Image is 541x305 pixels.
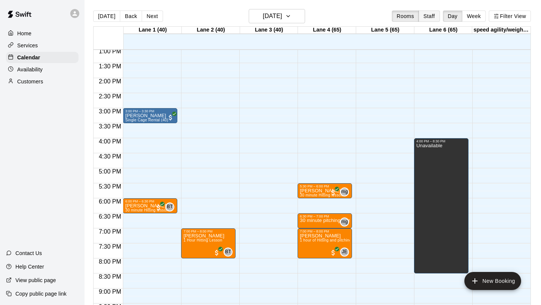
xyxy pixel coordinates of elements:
span: 2:00 PM [97,78,123,85]
div: Lane 4 (65) [298,27,356,34]
p: View public page [15,276,56,284]
button: Rooms [392,11,419,22]
p: Availability [17,66,43,73]
span: 6:30 PM [97,213,123,220]
a: Home [6,28,79,39]
span: 30 minute Hitting lesson [125,208,168,212]
div: Lane 3 (40) [240,27,298,34]
div: 3:00 PM – 3:30 PM: CAMERON BOULANGER [123,108,177,123]
p: Customers [17,78,43,85]
span: Single Cage Rental (40) [125,118,168,122]
span: 1:00 PM [97,48,123,54]
span: 7:00 PM [97,228,123,235]
div: 6:30 PM – 7:00 PM [300,214,350,218]
div: 7:00 PM – 8:00 PM: Tripp Sallee [181,228,236,258]
div: 7:00 PM – 8:00 PM [183,230,233,233]
span: 8:30 PM [97,273,123,280]
div: Justin Evans [340,248,349,257]
span: 5:00 PM [97,168,123,175]
span: 1 Hour Hitting Lesson [183,238,222,242]
div: 4:00 PM – 8:30 PM: Unavailable [414,138,468,273]
span: Justin Evans [343,248,349,257]
button: [DATE] [93,11,120,22]
p: Services [17,42,38,49]
button: Back [120,11,142,22]
p: Contact Us [15,249,42,257]
p: Help Center [15,263,44,270]
button: Next [142,11,163,22]
p: Copy public page link [15,290,66,297]
div: 5:30 PM – 6:00 PM: Jack Klewein [298,183,352,198]
div: matt gonzalez [340,187,349,196]
div: 7:00 PM – 8:00 PM: Jack Klewein [298,228,352,258]
div: 6:30 PM – 7:00 PM: 30 minute pitching lesson [298,213,352,228]
div: 7:00 PM – 8:00 PM [300,230,350,233]
span: matt gonzalez [343,217,349,226]
span: mg [342,188,348,196]
span: All customers have paid [167,114,174,121]
span: 1:30 PM [97,63,123,69]
span: 8:00 PM [97,258,123,265]
div: 6:00 PM – 6:30 PM [125,199,175,203]
span: matt gonzalez [343,187,349,196]
span: 4:00 PM [97,138,123,145]
button: Filter View [489,11,531,22]
span: 5:30 PM [97,183,123,190]
a: Calendar [6,52,79,63]
div: matt gonzalez [340,217,349,226]
div: Lane 5 (65) [356,27,414,34]
div: 5:30 PM – 6:00 PM [300,184,350,188]
div: Lane 6 (65) [414,27,473,34]
div: 6:00 PM – 6:30 PM: Kade Thompson [123,198,177,213]
span: mg [342,218,348,226]
button: add [464,272,521,290]
button: Week [462,11,486,22]
button: Staff [419,11,440,22]
button: Day [443,11,462,22]
button: [DATE] [249,9,305,23]
span: All customers have paid [155,204,162,211]
span: BT [167,203,173,211]
a: Services [6,40,79,51]
div: 4:00 PM – 8:30 PM [416,139,466,143]
span: 30 minute Hitting lesson [300,193,343,197]
p: Home [17,30,32,37]
p: Calendar [17,54,40,61]
span: 7:30 PM [97,243,123,250]
span: 3:30 PM [97,123,123,130]
span: 6:00 PM [97,198,123,205]
span: All customers have paid [213,249,221,257]
span: 2:30 PM [97,93,123,100]
div: Lane 2 (40) [182,27,240,34]
a: Availability [6,64,79,75]
div: speed agility/weight room [472,27,530,34]
div: 3:00 PM – 3:30 PM [125,109,175,113]
div: Brandon Taylor [165,202,174,211]
span: 1 hour of Hitting and pitching/fielding [300,238,366,242]
span: 3:00 PM [97,108,123,115]
div: Brandon Taylor [224,248,233,257]
div: Lane 1 (40) [124,27,182,34]
span: JE [342,248,348,256]
span: BT [225,248,231,256]
a: Customers [6,76,79,87]
span: All customers have paid [329,249,337,257]
span: All customers have paid [329,189,337,196]
h6: [DATE] [263,11,282,21]
span: Brandon Taylor [168,202,174,211]
span: 4:30 PM [97,153,123,160]
span: 9:00 PM [97,288,123,295]
span: Brandon Taylor [227,248,233,257]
